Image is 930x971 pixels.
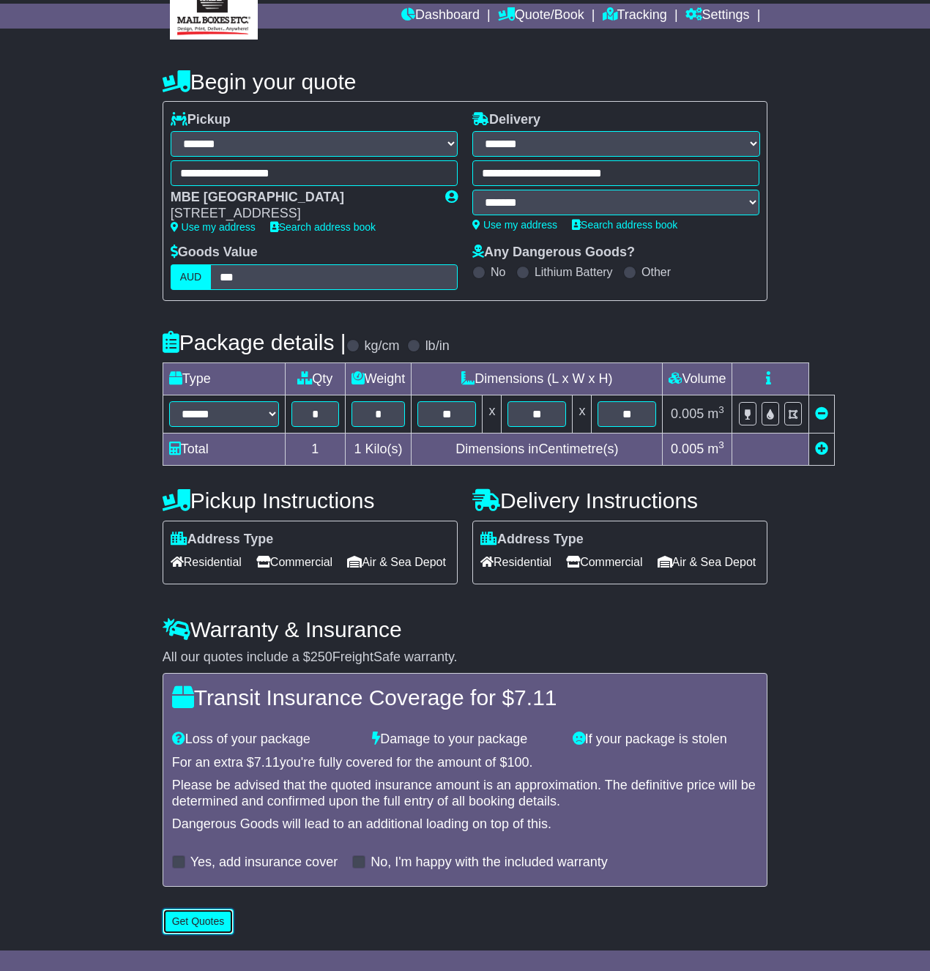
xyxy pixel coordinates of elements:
span: Air & Sea Depot [347,551,446,573]
label: kg/cm [365,338,400,354]
label: Yes, add insurance cover [190,855,338,871]
td: Dimensions (L x W x H) [412,362,663,395]
h4: Transit Insurance Coverage for $ [172,685,759,710]
label: Lithium Battery [535,265,613,279]
a: Use my address [472,219,557,231]
div: If your package is stolen [565,732,766,748]
div: Loss of your package [165,732,365,748]
label: Delivery [472,112,540,128]
label: Address Type [171,532,274,548]
span: Air & Sea Depot [658,551,756,573]
a: Use my address [171,221,256,233]
span: Commercial [256,551,332,573]
td: Weight [345,362,412,395]
td: Kilo(s) [345,433,412,465]
div: For an extra $ you're fully covered for the amount of $ . [172,755,759,771]
label: Address Type [480,532,584,548]
span: 0.005 [671,442,704,456]
h4: Warranty & Insurance [163,617,768,641]
td: Volume [663,362,732,395]
a: Add new item [815,442,828,456]
a: Dashboard [401,4,480,29]
a: Search address book [572,219,677,231]
span: Residential [171,551,242,573]
div: Please be advised that the quoted insurance amount is an approximation. The definitive price will... [172,778,759,809]
div: Damage to your package [365,732,565,748]
span: 7.11 [254,755,280,770]
td: Qty [285,362,345,395]
span: Commercial [566,551,642,573]
span: 250 [310,650,332,664]
div: Dangerous Goods will lead to an additional loading on top of this. [172,816,759,833]
span: 1 [354,442,362,456]
span: Residential [480,551,551,573]
span: 7.11 [514,685,557,710]
a: Search address book [270,221,376,233]
span: 0.005 [671,406,704,421]
label: Goods Value [171,245,258,261]
sup: 3 [718,404,724,415]
div: All our quotes include a $ FreightSafe warranty. [163,650,768,666]
div: [STREET_ADDRESS] [171,206,431,222]
td: 1 [285,433,345,465]
label: Any Dangerous Goods? [472,245,635,261]
td: Type [163,362,285,395]
h4: Begin your quote [163,70,768,94]
div: MBE [GEOGRAPHIC_DATA] [171,190,431,206]
label: No, I'm happy with the included warranty [371,855,608,871]
h4: Package details | [163,330,346,354]
button: Get Quotes [163,909,234,934]
a: Remove this item [815,406,828,421]
label: Other [641,265,671,279]
sup: 3 [718,439,724,450]
label: No [491,265,505,279]
td: x [483,395,502,433]
span: 100 [507,755,529,770]
label: Pickup [171,112,231,128]
td: Dimensions in Centimetre(s) [412,433,663,465]
td: x [573,395,592,433]
td: Total [163,433,285,465]
a: Settings [685,4,750,29]
a: Tracking [603,4,667,29]
label: lb/in [425,338,450,354]
h4: Pickup Instructions [163,488,458,513]
h4: Delivery Instructions [472,488,767,513]
label: AUD [171,264,212,290]
a: Quote/Book [498,4,584,29]
span: m [707,406,724,421]
span: m [707,442,724,456]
